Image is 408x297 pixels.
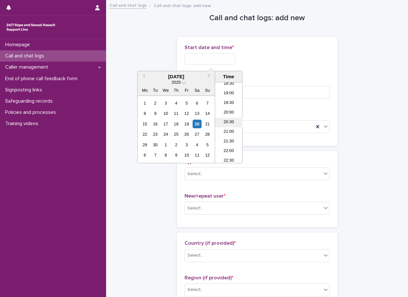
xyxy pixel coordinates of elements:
[5,21,57,34] img: rhQMoQhaT3yELyF149Cw
[193,99,201,107] div: Choose Saturday, 6 September 2025
[215,79,242,89] li: 18:30
[3,109,61,115] p: Policies and processes
[161,140,170,149] div: Choose Wednesday, 1 October 2025
[172,109,180,118] div: Choose Thursday, 11 September 2025
[151,99,159,107] div: Choose Tuesday, 2 September 2025
[172,120,180,128] div: Choose Thursday, 18 September 2025
[141,99,149,107] div: Choose Monday, 1 September 2025
[151,140,159,149] div: Choose Tuesday, 30 September 2025
[193,151,201,159] div: Choose Saturday, 11 October 2025
[182,151,191,159] div: Choose Friday, 10 October 2025
[172,151,180,159] div: Choose Thursday, 9 October 2025
[215,89,242,98] li: 19:00
[193,130,201,139] div: Choose Saturday, 27 September 2025
[151,151,159,159] div: Choose Tuesday, 7 October 2025
[187,171,204,177] div: Select...
[215,147,242,156] li: 22:00
[182,99,191,107] div: Choose Friday, 5 September 2025
[182,109,191,118] div: Choose Friday, 12 September 2025
[161,86,170,95] div: We
[187,205,204,212] div: Select...
[3,121,43,127] p: Training videos
[141,86,149,95] div: Mo
[193,140,201,149] div: Choose Saturday, 4 October 2025
[203,99,212,107] div: Choose Sunday, 7 September 2025
[138,74,215,80] div: [DATE]
[161,130,170,139] div: Choose Wednesday, 24 September 2025
[215,98,242,108] li: 19:30
[182,120,191,128] div: Choose Friday, 19 September 2025
[193,120,201,128] div: Choose Saturday, 20 September 2025
[217,74,240,80] div: Time
[215,118,242,127] li: 20:30
[215,137,242,147] li: 21:30
[203,151,212,159] div: Choose Sunday, 12 October 2025
[185,193,225,199] span: New/repeat user
[141,140,149,149] div: Choose Monday, 29 September 2025
[151,109,159,118] div: Choose Tuesday, 9 September 2025
[203,120,212,128] div: Choose Sunday, 21 September 2025
[203,140,212,149] div: Choose Sunday, 5 October 2025
[172,80,181,85] span: 2025
[161,99,170,107] div: Choose Wednesday, 3 September 2025
[193,109,201,118] div: Choose Saturday, 13 September 2025
[182,140,191,149] div: Choose Friday, 3 October 2025
[215,127,242,137] li: 21:00
[3,87,47,93] p: Signposting links
[161,151,170,159] div: Choose Wednesday, 8 October 2025
[203,109,212,118] div: Choose Sunday, 14 September 2025
[3,53,49,59] p: Call and chat logs
[141,130,149,139] div: Choose Monday, 22 September 2025
[187,286,204,293] div: Select...
[109,1,147,9] a: Call and chat logs
[203,130,212,139] div: Choose Sunday, 28 September 2025
[151,120,159,128] div: Choose Tuesday, 16 September 2025
[187,252,204,259] div: Select...
[177,13,338,23] h1: Call and chat logs: add new
[172,86,180,95] div: Th
[204,72,215,82] button: Next Month
[185,275,233,280] span: Region (if provided)
[154,2,211,9] p: Call and chat logs: add new
[215,156,242,166] li: 22:30
[3,42,35,48] p: Homepage
[151,130,159,139] div: Choose Tuesday, 23 September 2025
[141,151,149,159] div: Choose Monday, 6 October 2025
[172,99,180,107] div: Choose Thursday, 4 September 2025
[3,76,83,82] p: End of phone call feedback form
[141,109,149,118] div: Choose Monday, 8 September 2025
[182,86,191,95] div: Fr
[185,45,234,50] span: Start date and time
[161,109,170,118] div: Choose Wednesday, 10 September 2025
[215,108,242,118] li: 20:00
[3,64,53,70] p: Caller management
[151,86,159,95] div: Tu
[141,120,149,128] div: Choose Monday, 15 September 2025
[172,130,180,139] div: Choose Thursday, 25 September 2025
[182,130,191,139] div: Choose Friday, 26 September 2025
[140,98,213,160] div: month 2025-09
[161,120,170,128] div: Choose Wednesday, 17 September 2025
[138,72,149,82] button: Previous Month
[203,86,212,95] div: Su
[185,241,236,246] span: Country (if provided)
[172,140,180,149] div: Choose Thursday, 2 October 2025
[3,98,58,104] p: Safeguarding records
[193,86,201,95] div: Sa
